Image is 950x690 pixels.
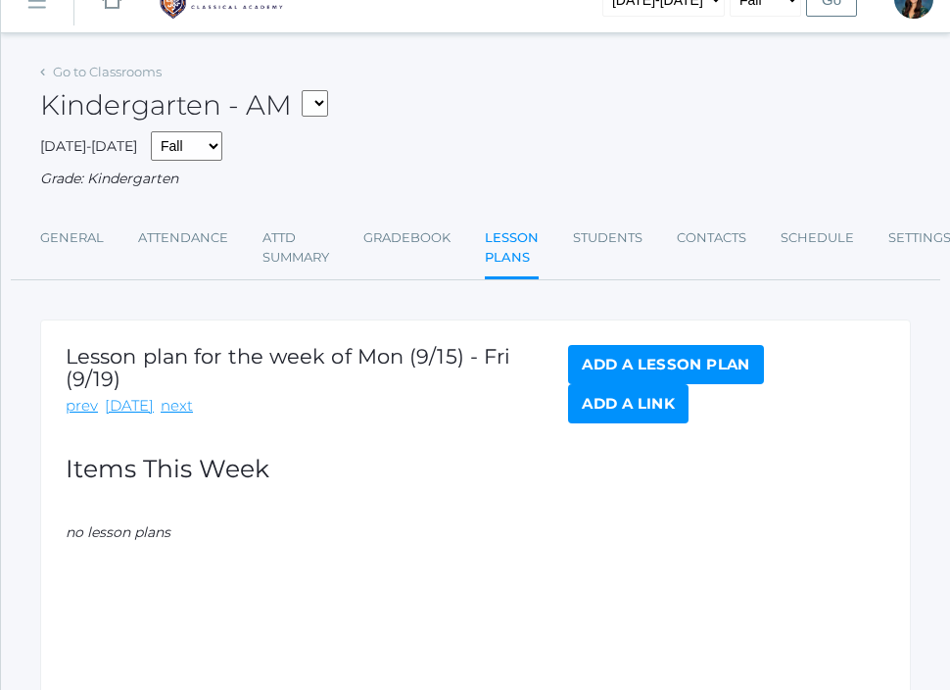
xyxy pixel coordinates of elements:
a: Add a Lesson Plan [568,345,763,384]
a: Schedule [781,219,854,258]
a: Attendance [138,219,228,258]
a: Go to Classrooms [53,64,162,79]
em: no lesson plans [66,523,170,541]
a: next [161,395,193,418]
a: Students [573,219,642,258]
div: Grade: Kindergarten [40,169,911,189]
a: General [40,219,104,258]
a: Gradebook [363,219,451,258]
span: [DATE]-[DATE] [40,137,137,155]
h1: Lesson plan for the week of Mon (9/15) - Fri (9/19) [66,345,568,390]
a: prev [66,395,98,418]
a: Add a Link [568,384,689,423]
h2: Kindergarten - AM [40,90,328,122]
h2: Items This Week [66,456,885,483]
a: Contacts [677,219,746,258]
a: Lesson Plans [485,219,539,279]
a: Attd Summary [262,219,329,276]
a: [DATE] [105,395,154,418]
